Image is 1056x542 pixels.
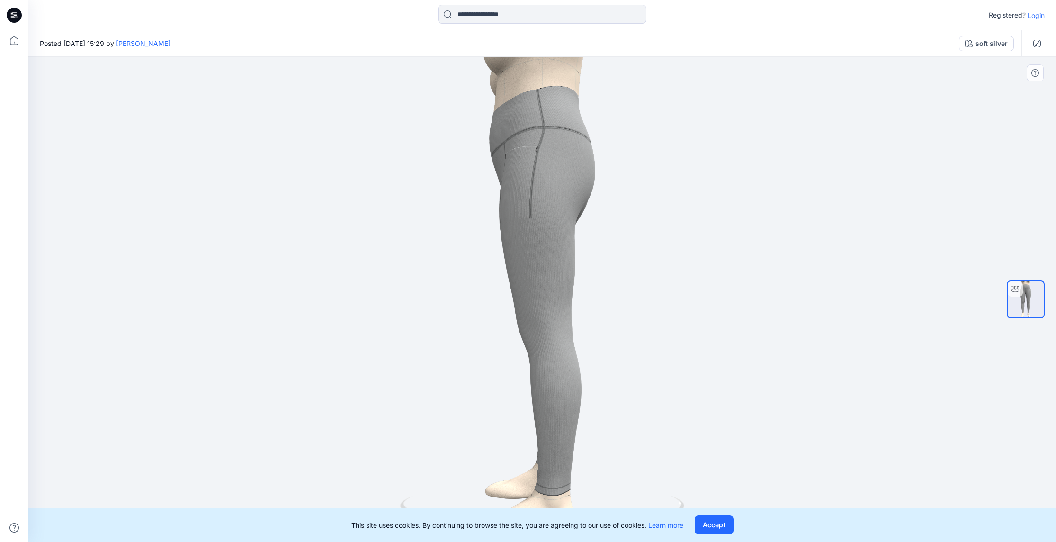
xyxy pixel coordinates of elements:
[648,521,683,529] a: Learn more
[1028,10,1045,20] p: Login
[959,36,1014,51] button: soft silver
[975,38,1008,49] div: soft silver
[116,39,170,47] a: [PERSON_NAME]
[351,520,683,530] p: This site uses cookies. By continuing to browse the site, you are agreeing to our use of cookies.
[989,9,1026,21] p: Registered?
[40,38,170,48] span: Posted [DATE] 15:29 by
[1008,281,1044,317] img: turntable-11-10-2025-19:30:04
[695,515,734,534] button: Accept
